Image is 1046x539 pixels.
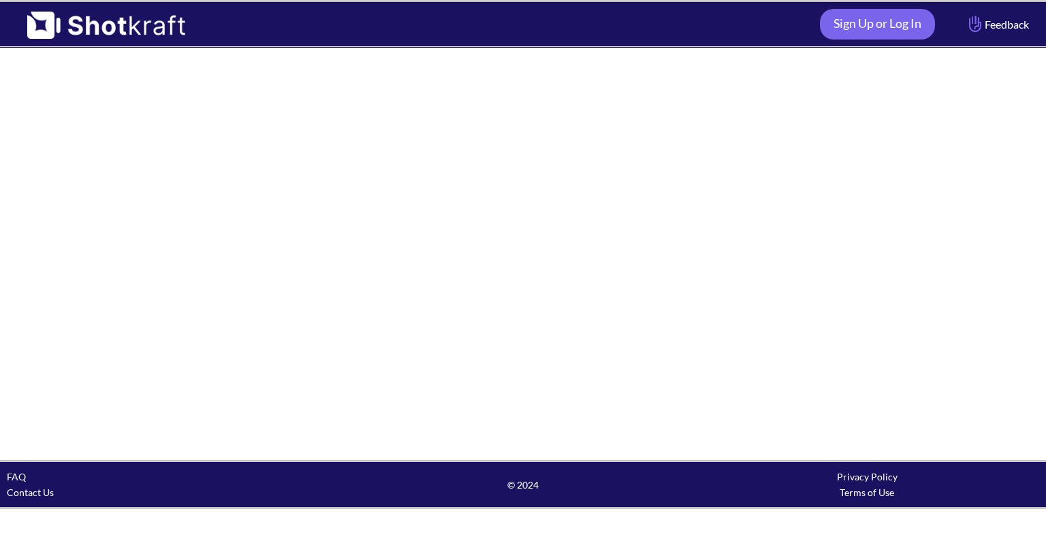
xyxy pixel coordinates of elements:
[820,9,935,40] a: Sign Up or Log In
[695,469,1039,484] div: Privacy Policy
[966,16,1029,32] span: Feedback
[695,484,1039,500] div: Terms of Use
[351,477,695,493] span: © 2024
[966,12,985,35] img: Hand Icon
[7,471,26,482] a: FAQ
[7,487,54,498] a: Contact Us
